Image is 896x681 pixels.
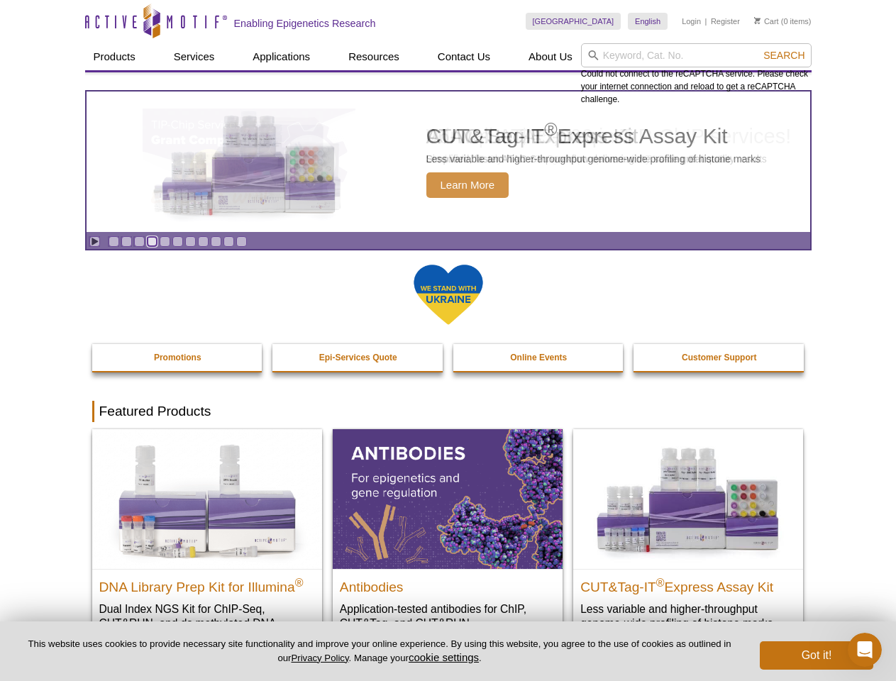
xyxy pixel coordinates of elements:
[172,236,183,247] a: Go to slide 6
[520,43,581,70] a: About Us
[234,17,376,30] h2: Enabling Epigenetics Research
[99,573,315,594] h2: DNA Library Prep Kit for Illumina
[319,353,397,362] strong: Epi-Services Quote
[85,43,144,70] a: Products
[160,236,170,247] a: Go to slide 5
[109,236,119,247] a: Go to slide 1
[92,429,322,658] a: DNA Library Prep Kit for Illumina DNA Library Prep Kit for Illumina® Dual Index NGS Kit for ChIP-...
[581,43,812,106] div: Could not connect to the reCAPTCHA service. Please check your internet connection and reload to g...
[147,236,157,247] a: Go to slide 4
[628,13,668,30] a: English
[121,236,132,247] a: Go to slide 2
[154,353,201,362] strong: Promotions
[573,429,803,644] a: CUT&Tag-IT® Express Assay Kit CUT&Tag-IT®Express Assay Kit Less variable and higher-throughput ge...
[510,353,567,362] strong: Online Events
[340,43,408,70] a: Resources
[754,13,812,30] li: (0 items)
[754,16,779,26] a: Cart
[99,602,315,645] p: Dual Index NGS Kit for ChIP-Seq, CUT&RUN, and ds methylated DNA assays.
[333,429,563,568] img: All Antibodies
[23,638,736,665] p: This website uses cookies to provide necessary site functionality and improve your online experie...
[705,13,707,30] li: |
[754,17,761,24] img: Your Cart
[165,43,223,70] a: Services
[185,236,196,247] a: Go to slide 7
[429,43,499,70] a: Contact Us
[453,344,625,371] a: Online Events
[89,236,100,247] a: Toggle autoplay
[244,43,319,70] a: Applications
[409,651,479,663] button: cookie settings
[711,16,740,26] a: Register
[763,50,804,61] span: Search
[656,576,665,588] sup: ®
[848,633,882,667] iframe: Intercom live chat
[198,236,209,247] a: Go to slide 8
[340,573,555,594] h2: Antibodies
[682,16,701,26] a: Login
[573,429,803,568] img: CUT&Tag-IT® Express Assay Kit
[236,236,247,247] a: Go to slide 11
[295,576,304,588] sup: ®
[211,236,221,247] a: Go to slide 9
[92,344,264,371] a: Promotions
[291,653,348,663] a: Privacy Policy
[682,353,756,362] strong: Customer Support
[413,263,484,326] img: We Stand With Ukraine
[760,641,873,670] button: Got it!
[580,602,796,631] p: Less variable and higher-throughput genome-wide profiling of histone marks​.
[340,602,555,631] p: Application-tested antibodies for ChIP, CUT&Tag, and CUT&RUN.
[92,401,804,422] h2: Featured Products
[581,43,812,67] input: Keyword, Cat. No.
[526,13,621,30] a: [GEOGRAPHIC_DATA]
[580,573,796,594] h2: CUT&Tag-IT Express Assay Kit
[759,49,809,62] button: Search
[223,236,234,247] a: Go to slide 10
[92,429,322,568] img: DNA Library Prep Kit for Illumina
[634,344,805,371] a: Customer Support
[333,429,563,644] a: All Antibodies Antibodies Application-tested antibodies for ChIP, CUT&Tag, and CUT&RUN.
[272,344,444,371] a: Epi-Services Quote
[134,236,145,247] a: Go to slide 3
